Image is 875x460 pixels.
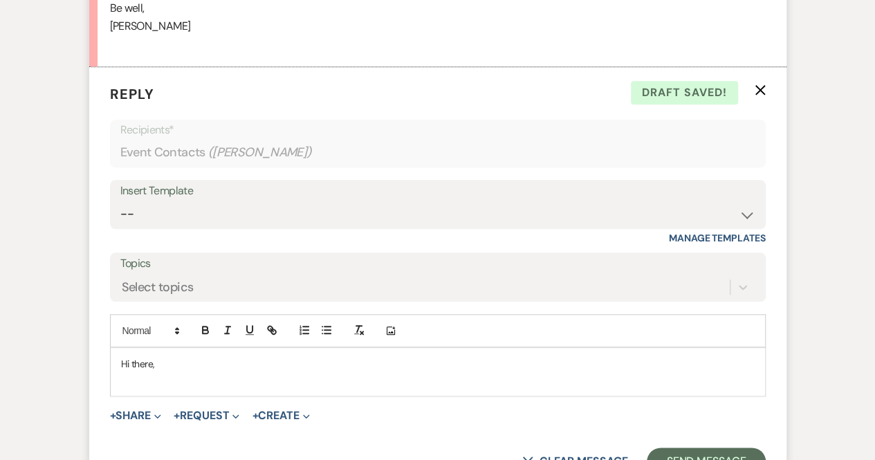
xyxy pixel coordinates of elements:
[110,410,162,421] button: Share
[120,181,755,201] div: Insert Template
[120,139,755,166] div: Event Contacts
[252,410,258,421] span: +
[110,85,154,103] span: Reply
[122,278,194,297] div: Select topics
[121,356,755,371] p: Hi there,
[110,410,116,421] span: +
[174,410,239,421] button: Request
[631,81,738,104] span: Draft saved!
[120,254,755,274] label: Topics
[669,232,766,244] a: Manage Templates
[120,121,755,139] p: Recipients*
[174,410,180,421] span: +
[208,143,312,162] span: ( [PERSON_NAME] )
[252,410,309,421] button: Create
